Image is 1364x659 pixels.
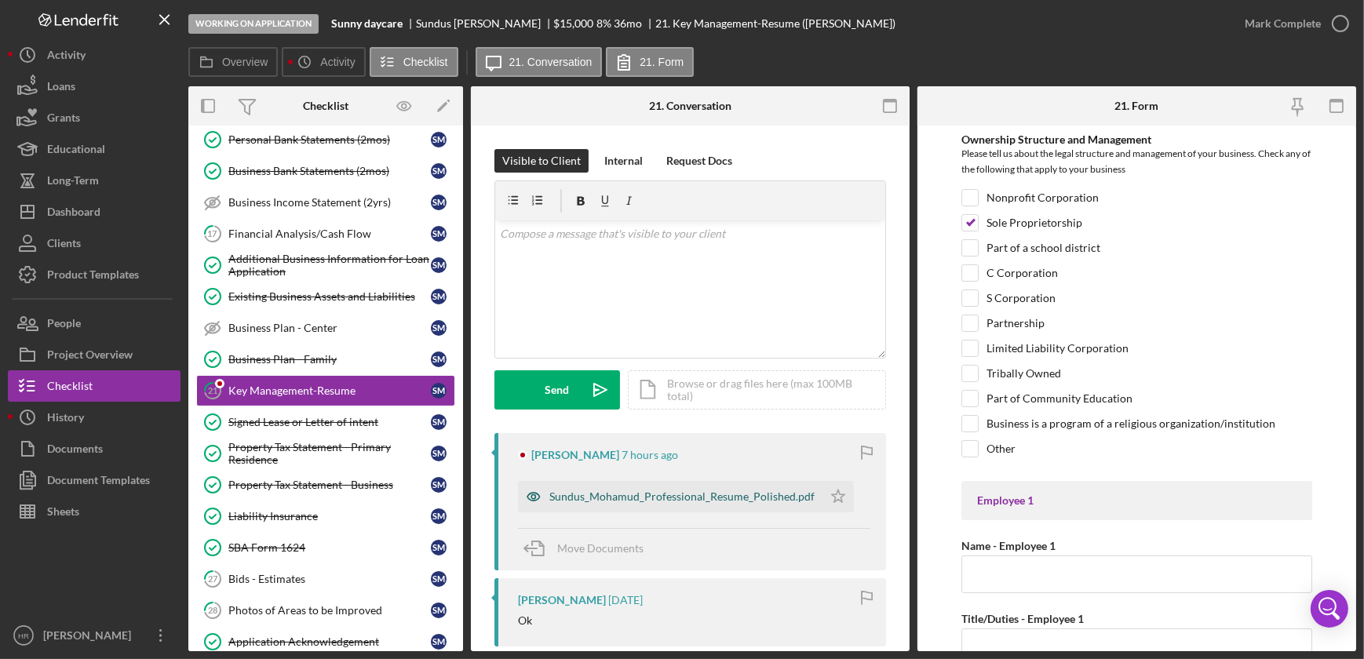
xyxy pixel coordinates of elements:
[987,240,1100,256] label: Part of a school district
[18,632,29,640] text: HR
[8,496,181,527] button: Sheets
[554,16,594,30] span: $15,000
[228,322,431,334] div: Business Plan - Center
[431,446,447,461] div: S M
[655,17,895,30] div: 21. Key Management-Resume ([PERSON_NAME])
[1114,100,1158,112] div: 21. Form
[188,47,278,77] button: Overview
[8,402,181,433] button: History
[196,532,455,563] a: SBA Form 1624SM
[987,416,1275,431] label: Business is a program of a religious organization/institution
[8,308,181,339] button: People
[320,56,355,68] label: Activity
[47,133,105,169] div: Educational
[509,56,593,68] label: 21. Conversation
[47,228,81,263] div: Clients
[1311,590,1348,628] div: Open Intercom Messenger
[8,433,181,464] button: Documents
[987,265,1058,281] label: C Corporation
[228,165,431,177] div: Business Bank Statements (2mos)
[196,375,455,406] a: 21Key Management-ResumeSM
[606,47,694,77] button: 21. Form
[622,449,678,461] time: 2025-10-13 06:45
[431,351,447,367] div: S M
[476,47,603,77] button: 21. Conversation
[614,17,642,30] div: 36 mo
[649,100,731,112] div: 21. Conversation
[531,449,619,461] div: [PERSON_NAME]
[545,370,570,410] div: Send
[39,620,141,655] div: [PERSON_NAME]
[47,496,79,531] div: Sheets
[608,594,643,606] time: 2025-09-28 20:55
[228,541,431,554] div: SBA Form 1624
[8,228,181,259] button: Clients
[518,529,659,568] button: Move Documents
[8,165,181,196] button: Long-Term
[8,259,181,290] button: Product Templates
[8,102,181,133] button: Grants
[47,102,80,137] div: Grants
[228,353,431,366] div: Business Plan - Family
[196,344,455,375] a: Business Plan - FamilySM
[431,414,447,430] div: S M
[961,539,1056,552] label: Name - Employee 1
[987,340,1129,356] label: Limited Liability Corporation
[228,384,431,397] div: Key Management-Resume
[208,228,218,238] tspan: 17
[196,406,455,438] a: Signed Lease or Letter of intentSM
[8,620,181,651] button: HR[PERSON_NAME]
[403,56,448,68] label: Checklist
[431,508,447,524] div: S M
[196,626,455,657] a: Application AcknowledgementSM
[228,133,431,146] div: Personal Bank Statements (2mos)
[222,56,268,68] label: Overview
[961,133,1312,146] div: Ownership Structure and Management
[196,595,455,626] a: 28Photos of Areas to be ImprovedSM
[228,635,431,648] div: Application Acknowledgement
[228,290,431,303] div: Existing Business Assets and Liabilities
[557,541,644,555] span: Move Documents
[196,312,455,344] a: Business Plan - CenterSM
[977,494,1297,507] div: Employee 1
[431,383,447,399] div: S M
[502,149,581,173] div: Visible to Client
[196,218,455,249] a: 17Financial Analysis/Cash FlowSM
[47,308,81,343] div: People
[47,402,84,437] div: History
[431,603,447,618] div: S M
[431,257,447,273] div: S M
[640,56,684,68] label: 21. Form
[8,196,181,228] button: Dashboard
[596,17,611,30] div: 8 %
[1245,8,1321,39] div: Mark Complete
[494,149,589,173] button: Visible to Client
[47,464,150,500] div: Document Templates
[658,149,740,173] button: Request Docs
[961,146,1312,181] div: Please tell us about the legal structure and management of your business. Check any of the follow...
[196,438,455,469] a: Property Tax Statement - Primary ResidenceSM
[8,370,181,402] a: Checklist
[196,469,455,501] a: Property Tax Statement - BusinessSM
[196,501,455,532] a: Liability InsuranceSM
[228,228,431,240] div: Financial Analysis/Cash Flow
[8,71,181,102] a: Loans
[596,149,651,173] button: Internal
[188,14,319,34] div: Working on Application
[431,320,447,336] div: S M
[8,133,181,165] a: Educational
[370,47,458,77] button: Checklist
[987,190,1099,206] label: Nonprofit Corporation
[228,253,431,278] div: Additional Business Information for Loan Application
[518,614,532,627] div: Ok
[987,366,1061,381] label: Tribally Owned
[8,39,181,71] button: Activity
[987,315,1045,331] label: Partnership
[518,594,606,606] div: [PERSON_NAME]
[431,540,447,555] div: S M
